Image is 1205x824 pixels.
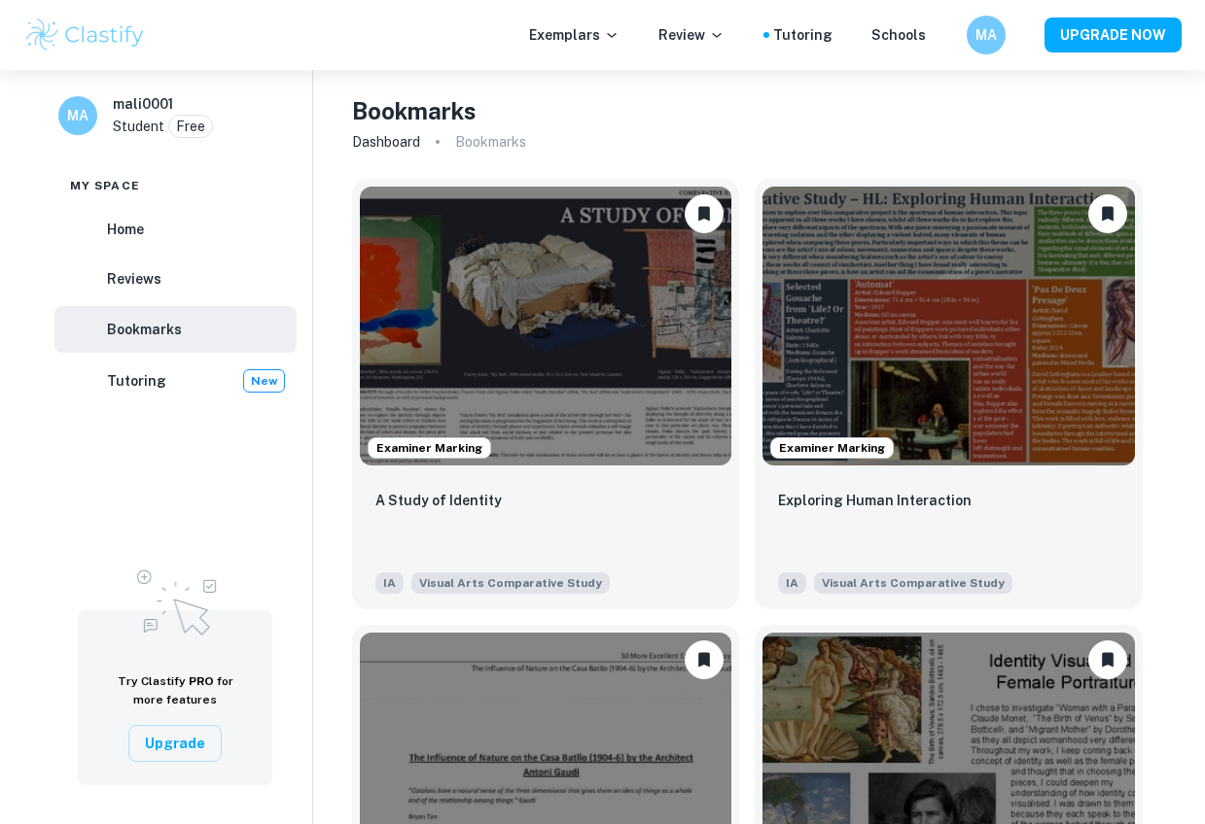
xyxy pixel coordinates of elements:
[658,24,725,46] p: Review
[70,177,140,194] span: My space
[755,179,1143,609] a: Examiner MarkingUnbookmarkExploring Human InteractionIAVisual Arts Comparative Study
[107,370,166,392] h6: Tutoring
[54,206,297,253] a: Home
[685,640,724,679] button: Unbookmark
[975,24,998,46] h6: MA
[107,219,144,240] h6: Home
[685,194,724,233] button: Unbookmark
[967,16,1006,54] button: MA
[352,128,420,155] a: Dashboard
[871,24,926,46] a: Schools
[941,30,951,40] button: Help and Feedback
[773,24,833,46] a: Tutoring
[101,672,249,709] h6: Try Clastify for more features
[113,116,164,137] p: Student
[189,674,214,688] span: PRO
[369,439,490,457] span: Examiner Marking
[1088,194,1127,233] button: Unbookmark
[126,558,224,641] img: Upgrade to Pro
[771,439,893,457] span: Examiner Marking
[762,187,1135,465] img: Visual Arts Comparative Study IA example thumbnail: Exploring Human Interaction
[778,490,972,511] p: Exploring Human Interaction
[814,572,1012,594] span: Visual Arts Comparative Study
[411,572,610,594] span: Visual Arts Comparative Study
[67,105,89,126] h6: MA
[375,490,502,511] p: A Study of Identity
[176,116,205,137] p: Free
[54,357,297,405] a: TutoringNew
[352,179,740,609] a: Examiner MarkingUnbookmarkA Study of IdentityIAVisual Arts Comparative Study
[360,187,732,465] img: Visual Arts Comparative Study IA example thumbnail: A Study of Identity
[455,131,526,153] p: Bookmarks
[778,572,806,594] span: IA
[128,725,222,762] button: Upgrade
[352,93,477,128] h4: Bookmarks
[529,24,620,46] p: Exemplars
[107,268,161,290] h6: Reviews
[1045,17,1182,52] button: UPGRADE NOW
[1088,640,1127,679] button: Unbookmark
[244,372,284,390] span: New
[54,306,297,353] a: Bookmarks
[23,16,147,54] img: Clastify logo
[107,319,182,340] h6: Bookmarks
[54,257,297,303] a: Reviews
[375,572,404,594] span: IA
[113,93,173,115] h6: mali0001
